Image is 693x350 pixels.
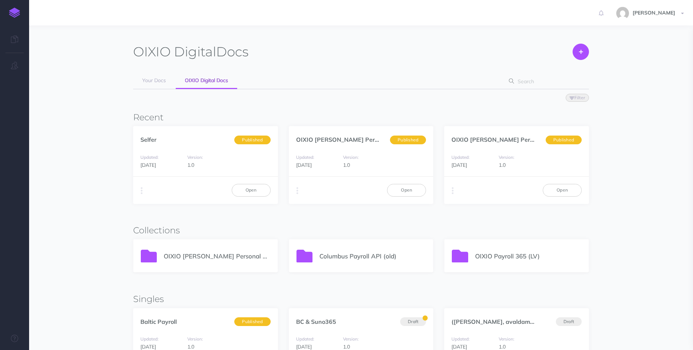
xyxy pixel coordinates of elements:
[343,154,359,160] small: Version:
[515,75,578,88] input: Search
[452,250,468,262] img: icon-folder.svg
[187,162,194,168] span: 1.0
[133,113,589,122] h3: Recent
[140,162,156,168] span: [DATE]
[629,9,679,16] span: [PERSON_NAME]
[566,94,589,102] button: Filter
[296,154,314,160] small: Updated:
[451,318,544,325] a: ([PERSON_NAME], avaldamata...
[187,336,203,342] small: Version:
[343,162,350,168] span: 1.0
[133,44,248,60] h1: Docs
[543,184,582,196] a: Open
[499,336,514,342] small: Version:
[296,318,336,325] a: BC & Suno365
[343,336,359,342] small: Version:
[164,251,270,261] p: OIXIO [PERSON_NAME] Personal 365
[452,186,454,196] i: More actions
[296,250,313,262] img: icon-folder.svg
[296,186,298,196] i: More actions
[187,154,203,160] small: Version:
[133,294,589,304] h3: Singles
[141,186,143,196] i: More actions
[133,226,589,235] h3: Collections
[232,184,271,196] a: Open
[387,184,426,196] a: Open
[140,343,156,350] span: [DATE]
[451,162,467,168] span: [DATE]
[185,77,228,84] span: OIXIO Digital Docs
[133,44,216,60] span: OIXIO Digital
[140,136,156,143] a: Selfer
[140,154,159,160] small: Updated:
[319,251,426,261] p: Columbus Payroll API (old)
[296,336,314,342] small: Updated:
[142,77,166,84] span: Your Docs
[296,343,312,350] span: [DATE]
[451,343,467,350] span: [DATE]
[133,73,175,89] a: Your Docs
[475,251,582,261] p: OIXIO Payroll 365 (LV)
[187,343,194,350] span: 1.0
[141,250,157,262] img: icon-folder.svg
[296,136,405,143] a: OIXIO [PERSON_NAME] Personal...
[451,136,559,143] a: OIXIO [PERSON_NAME] Personal...
[176,73,237,89] a: OIXIO Digital Docs
[499,343,506,350] span: 1.0
[343,343,350,350] span: 1.0
[451,154,470,160] small: Updated:
[140,336,159,342] small: Updated:
[140,318,177,325] a: Baltic Payroll
[616,7,629,20] img: 04dfba1875f11d852eb94da576efee55.jpg
[499,154,514,160] small: Version:
[499,162,506,168] span: 1.0
[296,162,312,168] span: [DATE]
[9,8,20,18] img: logo-mark.svg
[451,336,470,342] small: Updated:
